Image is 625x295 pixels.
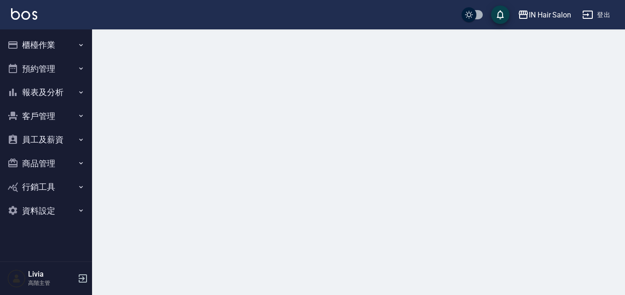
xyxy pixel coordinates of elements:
[491,6,509,24] button: save
[28,270,75,279] h5: Livia
[4,80,88,104] button: 報表及分析
[579,6,614,23] button: 登出
[4,175,88,199] button: 行銷工具
[514,6,575,24] button: IN Hair Salon
[4,199,88,223] button: 資料設定
[4,33,88,57] button: 櫃檯作業
[28,279,75,287] p: 高階主管
[4,57,88,81] button: 預約管理
[4,152,88,176] button: 商品管理
[529,9,571,21] div: IN Hair Salon
[11,8,37,20] img: Logo
[4,128,88,152] button: 員工及薪資
[7,269,26,288] img: Person
[4,104,88,128] button: 客戶管理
